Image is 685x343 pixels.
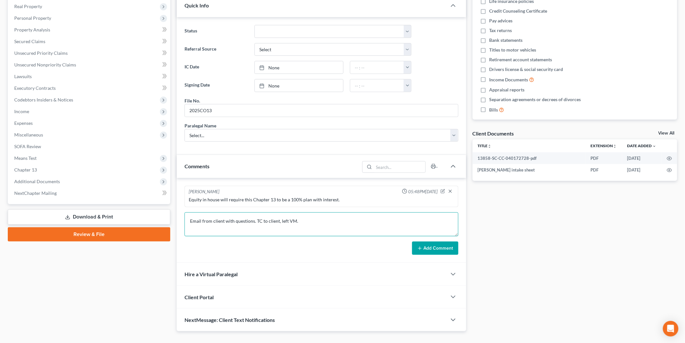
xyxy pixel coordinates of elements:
[658,131,675,136] a: View All
[489,107,498,113] span: Bills
[8,209,170,225] a: Download & Print
[14,167,37,172] span: Chapter 13
[489,56,552,63] span: Retirement account statements
[14,15,51,21] span: Personal Property
[255,79,343,92] a: None
[14,109,29,114] span: Income
[489,8,547,14] span: Credit Counseling Certificate
[9,71,170,82] a: Lawsuits
[14,85,56,91] span: Executory Contracts
[14,39,45,44] span: Secured Claims
[9,36,170,47] a: Secured Claims
[14,155,37,161] span: Means Test
[9,47,170,59] a: Unsecured Priority Claims
[663,321,679,337] div: Open Intercom Messenger
[185,104,458,117] input: --
[473,164,586,176] td: [PERSON_NAME] intake sheet
[9,59,170,71] a: Unsecured Nonpriority Claims
[185,317,275,323] span: NextMessage: Client Text Notifications
[489,87,525,93] span: Appraisal reports
[14,132,43,137] span: Miscellaneous
[488,144,492,148] i: unfold_more
[622,152,662,164] td: [DATE]
[14,120,33,126] span: Expenses
[350,79,404,92] input: -- : --
[489,96,581,103] span: Separation agreements or decrees of divorces
[255,61,343,74] a: None
[14,144,41,149] span: SOFA Review
[14,50,68,56] span: Unsecured Priority Claims
[189,189,219,195] div: [PERSON_NAME]
[185,2,209,8] span: Quick Info
[489,47,536,53] span: Titles to motor vehicles
[489,77,528,83] span: Income Documents
[627,143,657,148] a: Date Added expand_more
[586,164,622,176] td: PDF
[8,227,170,242] a: Review & File
[489,66,563,73] span: Drivers license & social security card
[591,143,617,148] a: Extensionunfold_more
[489,37,523,43] span: Bank statements
[613,144,617,148] i: unfold_more
[473,130,514,137] div: Client Documents
[14,27,50,32] span: Property Analysis
[14,190,57,196] span: NextChapter Mailing
[9,82,170,94] a: Executory Contracts
[185,122,216,129] div: Paralegal Name
[350,61,404,74] input: -- : --
[409,189,438,195] span: 05:48PM[DATE]
[189,196,454,203] div: Equity in house will require this Chapter 13 to be a 100% plan with interest.
[9,187,170,199] a: NextChapter Mailing
[14,74,32,79] span: Lawsuits
[185,271,238,277] span: Hire a Virtual Paralegal
[489,18,513,24] span: Pay advices
[181,43,251,56] label: Referral Source
[374,161,425,172] input: Search...
[185,163,209,169] span: Comments
[622,164,662,176] td: [DATE]
[14,179,60,184] span: Additional Documents
[181,25,251,38] label: Status
[473,152,586,164] td: 13858-SC-CC-040172728-pdf
[653,144,657,148] i: expand_more
[586,152,622,164] td: PDF
[181,61,251,74] label: IC Date
[478,143,492,148] a: Titleunfold_more
[9,24,170,36] a: Property Analysis
[185,294,214,300] span: Client Portal
[489,27,512,34] span: Tax returns
[185,97,200,104] div: File No.
[181,79,251,92] label: Signing Date
[14,97,73,102] span: Codebtors Insiders & Notices
[14,62,76,67] span: Unsecured Nonpriority Claims
[14,4,42,9] span: Real Property
[412,242,458,255] button: Add Comment
[9,141,170,152] a: SOFA Review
